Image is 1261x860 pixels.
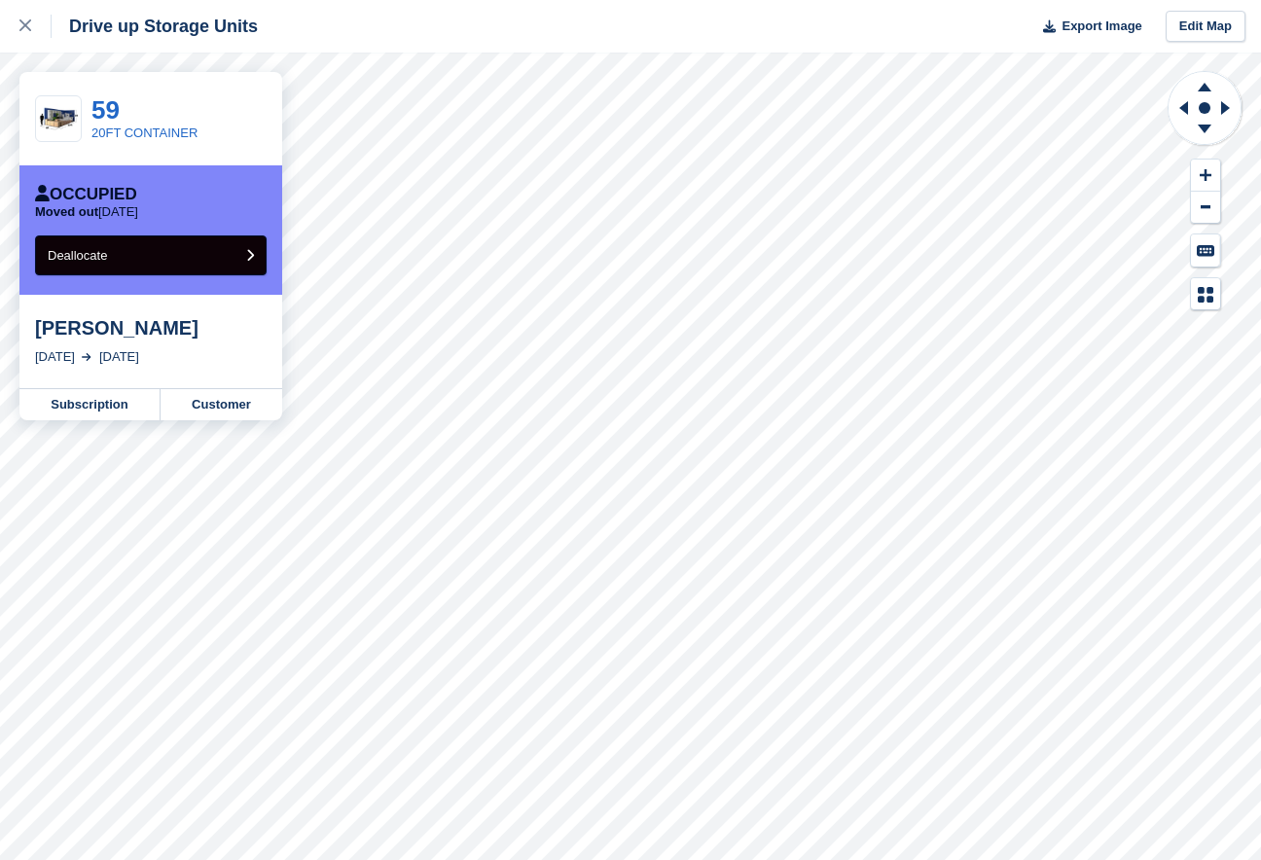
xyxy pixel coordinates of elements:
div: [DATE] [99,347,139,367]
button: Zoom In [1191,160,1220,192]
img: arrow-right-light-icn-cde0832a797a2874e46488d9cf13f60e5c3a73dbe684e267c42b8395dfbc2abf.svg [82,353,91,361]
button: Export Image [1031,11,1142,43]
button: Zoom Out [1191,192,1220,224]
a: 20FT CONTAINER [91,125,198,140]
div: Occupied [35,185,137,204]
p: [DATE] [35,204,138,220]
button: Keyboard Shortcuts [1191,234,1220,267]
div: [PERSON_NAME] [35,316,267,340]
a: 59 [91,95,120,125]
div: Drive up Storage Units [52,15,258,38]
a: Customer [161,389,282,420]
div: [DATE] [35,347,75,367]
a: Subscription [19,389,161,420]
button: Deallocate [35,235,267,275]
a: Edit Map [1166,11,1245,43]
button: Map Legend [1191,278,1220,310]
span: Moved out [35,204,98,219]
span: Deallocate [48,248,107,263]
img: 20-ft-container.jpg [36,102,81,136]
span: Export Image [1062,17,1141,36]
